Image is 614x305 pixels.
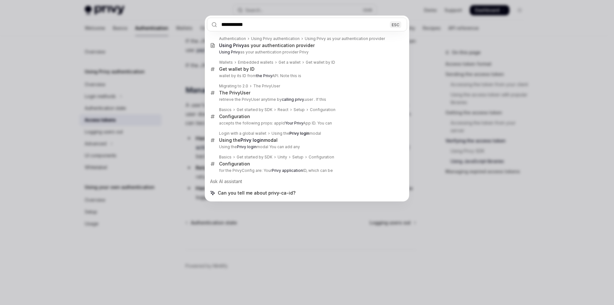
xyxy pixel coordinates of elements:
[279,60,301,65] div: Get a wallet
[219,43,244,48] b: Using Privy
[272,131,321,136] div: Using the modal
[219,137,278,143] div: Using the modal
[310,107,335,112] div: Configuration
[305,36,385,41] div: Using Privy as your authentication provider
[219,66,255,72] div: Get wallet by ID
[240,137,264,143] b: Privy login
[219,161,250,167] div: Configuration
[219,73,394,78] p: wallet by its ID from API. Note this is
[278,107,288,112] div: React
[219,168,394,173] p: for the PrivyConfig are: Your ID, which can be
[237,144,256,149] b: Privy login
[294,107,305,112] div: Setup
[207,176,407,187] div: Ask AI assistant
[237,107,272,112] div: Get started by SDK
[218,190,295,196] span: Can you tell me about privy-ca-id?
[219,114,250,119] div: Configuration
[289,131,309,136] b: Privy login
[390,21,401,28] div: ESC
[219,144,394,149] p: Using the modal You can add any
[219,60,233,65] div: Wallets
[219,131,266,136] div: Login with a global wallet
[238,60,273,65] div: Embedded wallets
[219,107,232,112] div: Basics
[219,84,248,89] div: Migrating to 2.0
[309,155,334,160] div: Configuration
[219,50,394,55] p: as your authentication provider Privy
[219,155,232,160] div: Basics
[256,73,272,78] b: the Privy
[285,121,303,125] b: Your Privy
[219,121,394,126] p: accepts the following props: appId App ID. You can
[251,36,300,41] div: Using Privy authentication
[219,43,315,48] div: as your authentication provider
[292,155,303,160] div: Setup
[253,84,280,89] div: The PrivyUser
[219,97,394,102] p: retrieve the PrivyUser anytime by user . If this
[219,36,246,41] div: Authentication
[237,155,272,160] div: Get started by SDK
[306,60,335,65] div: Get wallet by ID
[278,155,287,160] div: Unity
[272,168,303,173] b: Privy application
[219,50,240,54] b: Using Privy
[219,90,250,96] div: The PrivyUser
[282,97,305,102] b: calling privy.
